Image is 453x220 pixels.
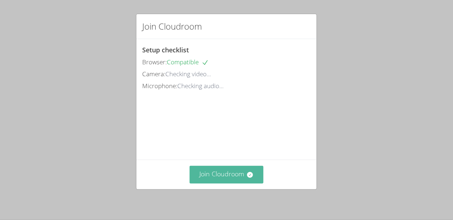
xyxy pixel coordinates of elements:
span: Setup checklist [142,46,189,54]
span: Microphone: [142,82,177,90]
span: Checking audio... [177,82,224,90]
h2: Join Cloudroom [142,20,202,33]
span: Camera: [142,70,165,78]
span: Compatible [167,58,209,66]
span: Checking video... [165,70,211,78]
span: Browser: [142,58,167,66]
button: Join Cloudroom [190,166,264,184]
